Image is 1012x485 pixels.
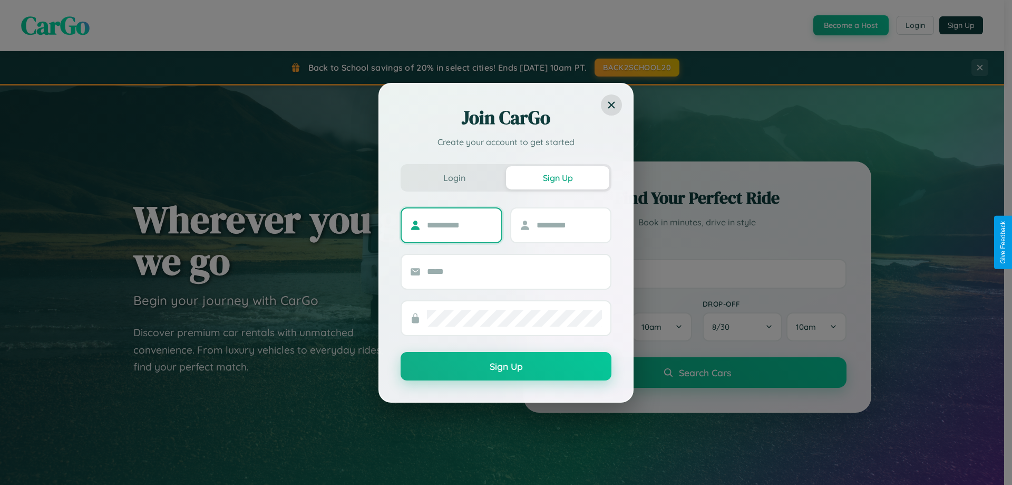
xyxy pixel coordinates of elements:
[401,352,611,381] button: Sign Up
[403,166,506,189] button: Login
[401,105,611,130] h2: Join CarGo
[506,166,609,189] button: Sign Up
[999,221,1007,264] div: Give Feedback
[401,136,611,148] p: Create your account to get started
